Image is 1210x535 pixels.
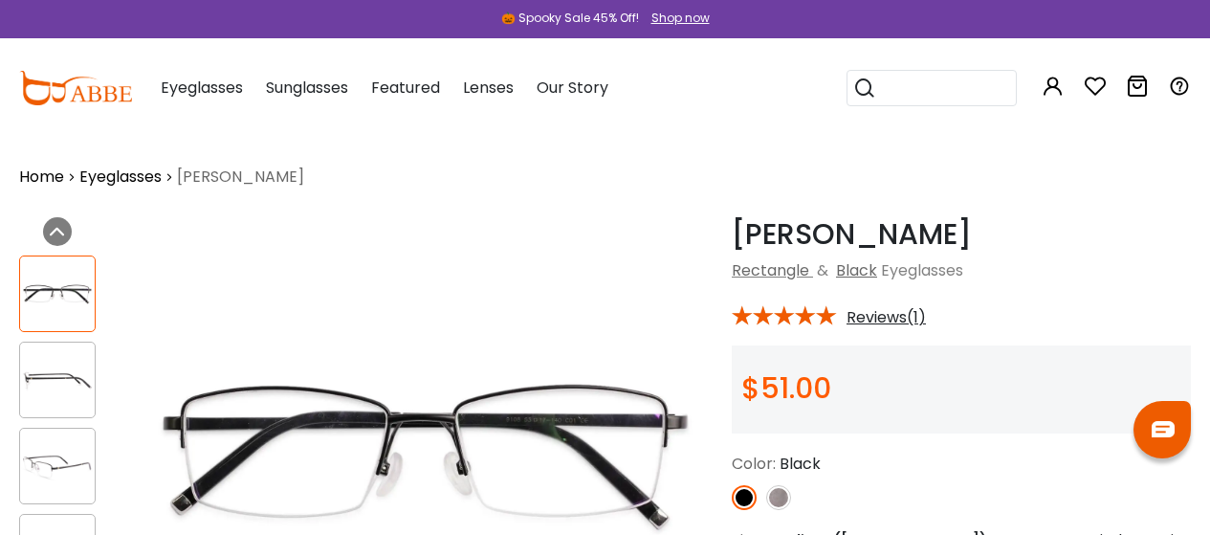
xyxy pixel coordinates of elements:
[79,166,162,189] a: Eyeglasses
[813,259,832,281] span: &
[20,362,95,399] img: Liam Black Titanium Eyeglasses , NosePads Frames from ABBE Glasses
[741,368,831,409] span: $51.00
[463,77,514,99] span: Lenses
[836,259,877,281] a: Black
[266,77,348,99] span: Sunglasses
[177,166,304,189] span: [PERSON_NAME]
[881,259,963,281] span: Eyeglasses
[371,77,440,99] span: Featured
[19,71,132,105] img: abbeglasses.com
[20,276,95,313] img: Liam Black Titanium Eyeglasses , NosePads Frames from ABBE Glasses
[501,10,639,27] div: 🎃 Spooky Sale 45% Off!
[780,453,821,475] span: Black
[1152,421,1175,437] img: chat
[732,217,1191,252] h1: [PERSON_NAME]
[19,166,64,189] a: Home
[642,10,710,26] a: Shop now
[847,309,926,326] span: Reviews(1)
[161,77,243,99] span: Eyeglasses
[20,448,95,485] img: Liam Black Titanium Eyeglasses , NosePads Frames from ABBE Glasses
[537,77,608,99] span: Our Story
[732,453,776,475] span: Color:
[651,10,710,27] div: Shop now
[732,259,809,281] a: Rectangle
